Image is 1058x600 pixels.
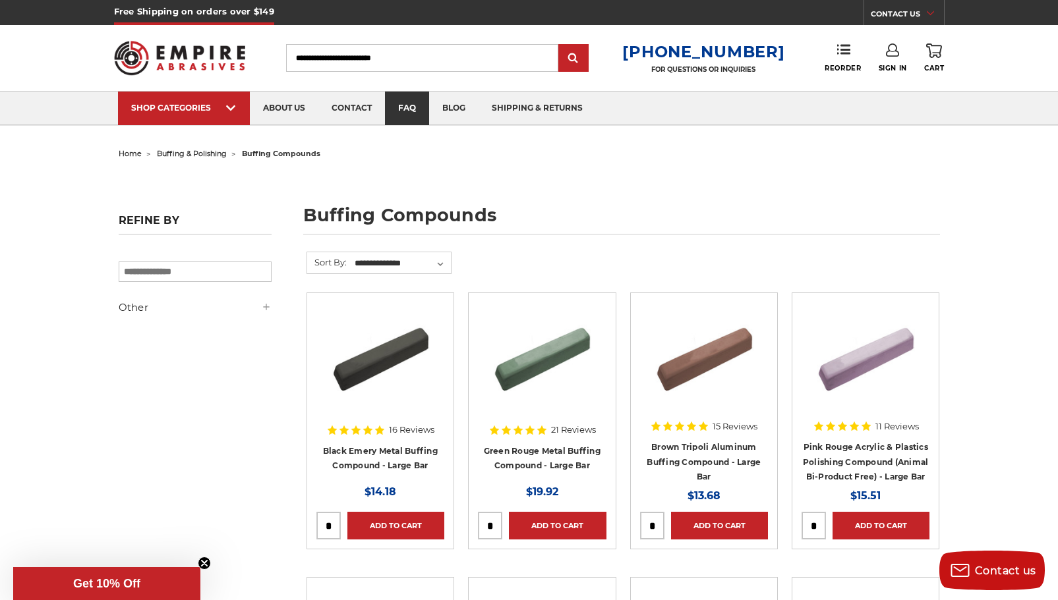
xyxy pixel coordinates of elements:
[924,64,944,72] span: Cart
[713,422,757,431] span: 15 Reviews
[353,254,451,273] select: Sort By:
[318,92,385,125] a: contact
[850,489,881,502] span: $15.51
[551,425,596,434] span: 21 Reviews
[813,302,918,408] img: Pink Plastic Polishing Compound
[833,512,929,539] a: Add to Cart
[389,425,434,434] span: 16 Reviews
[157,149,227,158] a: buffing & polishing
[119,300,272,315] h5: Other
[484,446,601,471] a: Green Rouge Metal Buffing Compound - Large Bar
[250,92,318,125] a: about us
[131,103,237,113] div: SHOP CATEGORIES
[119,214,272,234] h5: Refine by
[13,567,200,600] div: Get 10% OffClose teaser
[825,64,861,72] span: Reorder
[924,43,944,72] a: Cart
[385,92,429,125] a: faq
[803,442,929,481] a: Pink Rouge Acrylic & Plastics Polishing Compound (Animal Bi-Product Free) - Large Bar
[622,65,784,74] p: FOR QUESTIONS OR INQUIRIES
[73,577,140,590] span: Get 10% Off
[509,512,606,539] a: Add to Cart
[365,485,396,498] span: $14.18
[323,446,438,471] a: Black Emery Metal Buffing Compound - Large Bar
[802,302,929,430] a: Pink Plastic Polishing Compound
[114,32,246,84] img: Empire Abrasives
[307,252,347,272] label: Sort By:
[640,302,768,430] a: Brown Tripoli Aluminum Buffing Compound
[489,302,595,408] img: Green Rouge Aluminum Buffing Compound
[825,43,861,72] a: Reorder
[198,557,211,570] button: Close teaser
[560,45,587,72] input: Submit
[939,551,1045,590] button: Contact us
[622,42,784,61] a: [PHONE_NUMBER]
[303,206,940,234] h1: buffing compounds
[478,302,606,430] a: Green Rouge Aluminum Buffing Compound
[242,149,320,158] span: buffing compounds
[671,512,768,539] a: Add to Cart
[526,485,558,498] span: $19.92
[871,7,944,25] a: CONTACT US
[879,64,907,72] span: Sign In
[316,302,444,430] a: Black Stainless Steel Buffing Compound
[347,512,444,539] a: Add to Cart
[688,489,720,502] span: $13.68
[651,302,757,408] img: Brown Tripoli Aluminum Buffing Compound
[119,149,142,158] a: home
[429,92,479,125] a: blog
[875,422,919,431] span: 11 Reviews
[479,92,596,125] a: shipping & returns
[975,564,1036,577] span: Contact us
[328,302,433,408] img: Black Stainless Steel Buffing Compound
[647,442,761,481] a: Brown Tripoli Aluminum Buffing Compound - Large Bar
